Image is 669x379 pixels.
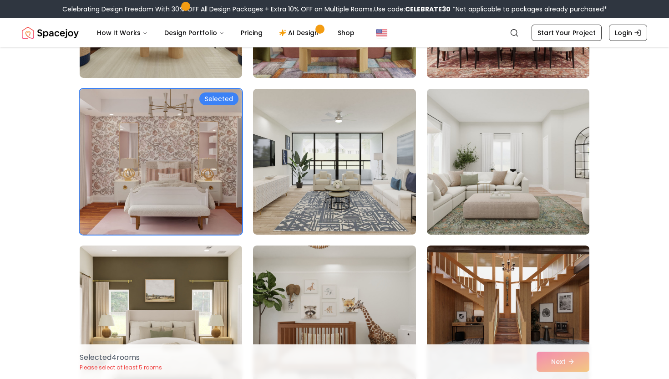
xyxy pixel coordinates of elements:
[80,364,162,371] p: Please select at least 5 rooms
[157,24,232,42] button: Design Portfolio
[62,5,607,14] div: Celebrating Design Freedom With 30% OFF All Design Packages + Extra 10% OFF on Multiple Rooms.
[532,25,602,41] a: Start Your Project
[272,24,329,42] a: AI Design
[22,18,647,47] nav: Global
[80,89,242,235] img: Room room-61
[22,24,79,42] img: Spacejoy Logo
[253,89,416,235] img: Room room-62
[376,27,387,38] img: United States
[330,24,362,42] a: Shop
[90,24,362,42] nav: Main
[451,5,607,14] span: *Not applicable to packages already purchased*
[427,89,589,235] img: Room room-63
[22,24,79,42] a: Spacejoy
[609,25,647,41] a: Login
[233,24,270,42] a: Pricing
[199,92,238,105] div: Selected
[90,24,155,42] button: How It Works
[405,5,451,14] b: CELEBRATE30
[80,352,162,363] p: Selected 4 room s
[374,5,451,14] span: Use code:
